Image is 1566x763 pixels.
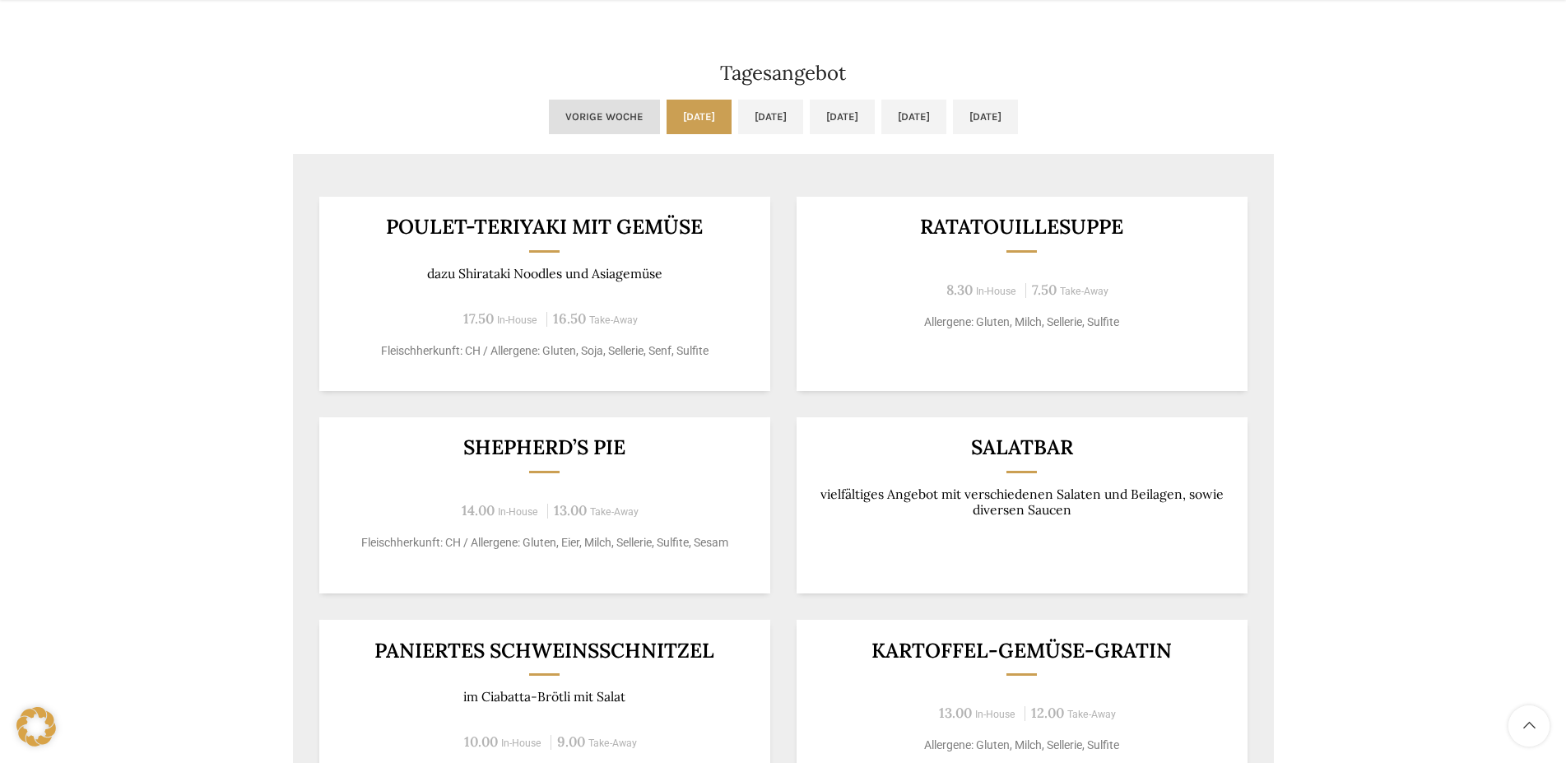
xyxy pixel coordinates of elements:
span: 8.30 [946,281,973,299]
a: [DATE] [738,100,803,134]
h3: Shepherd’s Pie [339,437,750,458]
a: [DATE] [881,100,946,134]
p: Allergene: Gluten, Milch, Sellerie, Sulfite [816,737,1227,754]
h3: Kartoffel-Gemüse-Gratin [816,640,1227,661]
span: In-House [975,709,1015,720]
a: [DATE] [667,100,732,134]
a: [DATE] [953,100,1018,134]
span: Take-Away [590,506,639,518]
span: Take-Away [1060,286,1108,297]
a: Vorige Woche [549,100,660,134]
p: Fleischherkunft: CH / Allergene: Gluten, Soja, Sellerie, Senf, Sulfite [339,342,750,360]
span: In-House [497,314,537,326]
span: Take-Away [588,737,637,749]
span: 7.50 [1032,281,1057,299]
span: 9.00 [557,733,585,751]
span: 16.50 [553,309,586,328]
p: Allergene: Gluten, Milch, Sellerie, Sulfite [816,314,1227,331]
span: 17.50 [463,309,494,328]
span: Take-Away [1067,709,1116,720]
span: 14.00 [462,501,495,519]
h3: Paniertes Schweinsschnitzel [339,640,750,661]
span: In-House [976,286,1016,297]
h3: Poulet-Teriyaki mit Gemüse [339,216,750,237]
p: im Ciabatta-Brötli mit Salat [339,689,750,705]
p: dazu Shirataki Noodles und Asiagemüse [339,266,750,281]
span: 10.00 [464,733,498,751]
span: 12.00 [1031,704,1064,722]
span: In-House [498,506,538,518]
p: vielfältiges Angebot mit verschiedenen Salaten und Beilagen, sowie diversen Saucen [816,486,1227,519]
span: Take-Away [589,314,638,326]
h3: Ratatouillesuppe [816,216,1227,237]
p: Fleischherkunft: CH / Allergene: Gluten, Eier, Milch, Sellerie, Sulfite, Sesam [339,534,750,551]
span: 13.00 [554,501,587,519]
span: In-House [501,737,541,749]
h3: Salatbar [816,437,1227,458]
a: Scroll to top button [1508,705,1550,747]
span: 13.00 [939,704,972,722]
h2: Tagesangebot [293,63,1274,83]
a: [DATE] [810,100,875,134]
